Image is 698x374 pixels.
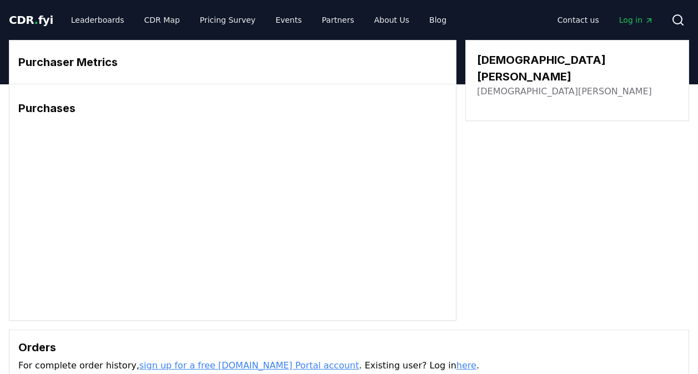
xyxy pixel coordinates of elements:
span: . [34,13,38,27]
a: CDR.fyi [9,12,53,28]
a: Leaderboards [62,10,133,30]
span: CDR fyi [9,13,53,27]
h3: Purchases [18,100,447,117]
a: Contact us [549,10,608,30]
a: CDR Map [135,10,189,30]
span: Log in [619,14,654,26]
a: Events [267,10,310,30]
a: Log in [610,10,662,30]
h3: Orders [18,339,680,356]
h3: [DEMOGRAPHIC_DATA][PERSON_NAME] [477,52,677,85]
a: Partners [313,10,363,30]
a: Pricing Survey [191,10,264,30]
a: Blog [420,10,455,30]
a: About Us [365,10,418,30]
nav: Main [549,10,662,30]
a: here [456,360,476,371]
p: For complete order history, . Existing user? Log in . [18,359,680,372]
h3: Purchaser Metrics [18,54,447,70]
nav: Main [62,10,455,30]
a: sign up for a free [DOMAIN_NAME] Portal account [139,360,359,371]
a: [DEMOGRAPHIC_DATA][PERSON_NAME] [477,85,652,98]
